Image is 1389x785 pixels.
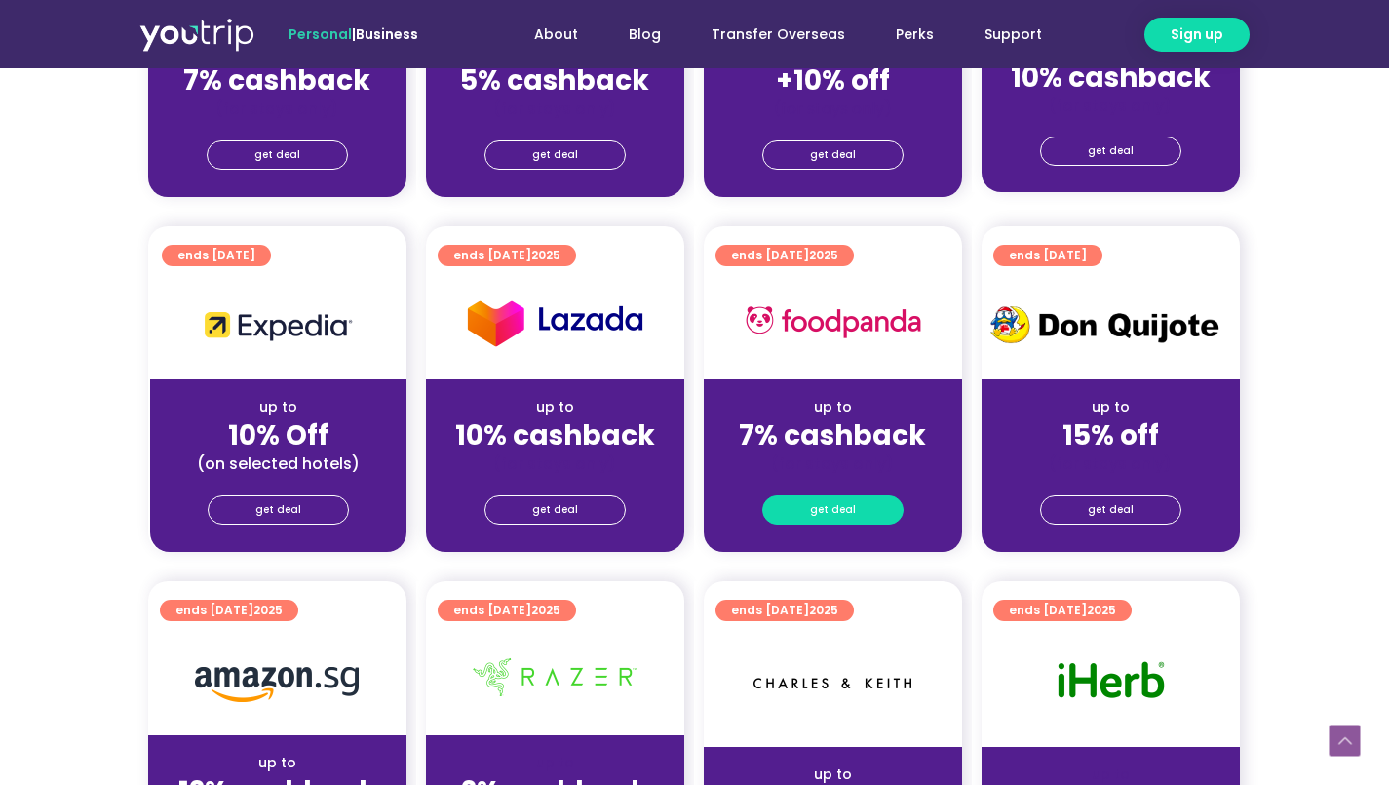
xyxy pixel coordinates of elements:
[177,245,255,266] span: ends [DATE]
[471,17,1067,53] nav: Menu
[1040,137,1181,166] a: get deal
[166,397,391,417] div: up to
[484,495,626,525] a: get deal
[1009,245,1087,266] span: ends [DATE]
[762,140,904,170] a: get deal
[993,245,1102,266] a: ends [DATE]
[442,98,669,119] div: (for stays only)
[997,96,1224,116] div: (for stays only)
[731,245,838,266] span: ends [DATE]
[160,600,298,621] a: ends [DATE]2025
[1088,496,1134,524] span: get deal
[997,453,1224,474] div: (for stays only)
[253,602,283,618] span: 2025
[1171,24,1223,45] span: Sign up
[997,765,1224,785] div: up to
[1087,602,1116,618] span: 2025
[1062,416,1159,454] strong: 15% off
[719,98,946,119] div: (for stays only)
[164,753,391,773] div: up to
[438,600,576,621] a: ends [DATE]2025
[1144,18,1250,52] a: Sign up
[719,397,946,417] div: up to
[997,397,1224,417] div: up to
[715,245,854,266] a: ends [DATE]2025
[460,61,649,99] strong: 5% cashback
[509,17,603,53] a: About
[959,17,1067,53] a: Support
[810,496,856,524] span: get deal
[532,141,578,169] span: get deal
[208,495,349,525] a: get deal
[810,141,856,169] span: get deal
[809,247,838,263] span: 2025
[484,140,626,170] a: get deal
[289,24,352,44] span: Personal
[1088,137,1134,165] span: get deal
[531,602,560,618] span: 2025
[289,24,418,44] span: |
[207,140,348,170] a: get deal
[739,416,926,454] strong: 7% cashback
[1011,59,1211,97] strong: 10% cashback
[166,453,391,474] div: (on selected hotels)
[442,753,669,773] div: up to
[442,397,669,417] div: up to
[442,453,669,474] div: (for stays only)
[1040,495,1181,525] a: get deal
[164,98,391,119] div: (for stays only)
[455,416,655,454] strong: 10% cashback
[356,24,418,44] a: Business
[531,247,560,263] span: 2025
[162,245,271,266] a: ends [DATE]
[453,600,560,621] span: ends [DATE]
[776,61,890,99] strong: +10% off
[453,245,560,266] span: ends [DATE]
[719,453,946,474] div: (for stays only)
[719,765,946,785] div: up to
[993,600,1132,621] a: ends [DATE]2025
[438,245,576,266] a: ends [DATE]2025
[254,141,300,169] span: get deal
[870,17,959,53] a: Perks
[686,17,870,53] a: Transfer Overseas
[532,496,578,524] span: get deal
[1009,600,1116,621] span: ends [DATE]
[228,416,328,454] strong: 10% Off
[255,496,301,524] span: get deal
[175,600,283,621] span: ends [DATE]
[603,17,686,53] a: Blog
[715,600,854,621] a: ends [DATE]2025
[762,495,904,525] a: get deal
[809,602,838,618] span: 2025
[183,61,370,99] strong: 7% cashback
[731,600,838,621] span: ends [DATE]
